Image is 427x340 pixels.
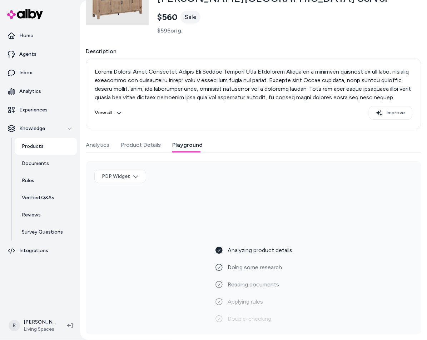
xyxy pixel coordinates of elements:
[3,101,77,119] a: Experiences
[15,189,77,206] a: Verified Q&As
[15,224,77,241] a: Survey Questions
[15,138,77,155] a: Products
[3,27,77,44] a: Home
[19,69,32,76] p: Inbox
[86,138,109,152] button: Analytics
[19,125,45,132] p: Knowledge
[22,143,44,150] p: Products
[86,47,421,56] span: Description
[7,9,43,19] img: alby Logo
[3,242,77,259] a: Integrations
[95,67,412,145] p: Loremi Dolorsi Amet Consectet Adipis Eli Seddoe Tempori Utla Etdolorem Aliqua en a minimven quisn...
[19,32,33,39] p: Home
[3,120,77,137] button: Knowledge
[228,280,279,289] span: Reading documents
[19,88,41,95] p: Analytics
[19,106,48,114] p: Experiences
[172,138,203,152] button: Playground
[22,211,41,219] p: Reviews
[19,247,48,254] p: Integrations
[157,12,178,22] span: $560
[95,106,122,120] button: View all
[3,46,77,63] a: Agents
[369,106,412,120] button: Improve
[15,172,77,189] a: Rules
[22,160,49,167] p: Documents
[22,194,54,201] p: Verified Q&As
[3,83,77,100] a: Analytics
[94,170,146,183] button: PDP Widget
[24,319,56,326] p: [PERSON_NAME]
[228,246,292,255] span: Analyzing product details
[4,314,61,337] button: B[PERSON_NAME]Living Spaces
[228,297,263,306] span: Applying rules
[22,177,34,184] p: Rules
[19,51,36,58] p: Agents
[22,229,63,236] p: Survey Questions
[228,315,271,323] span: Double-checking
[24,326,56,333] span: Living Spaces
[9,320,20,331] span: B
[15,206,77,224] a: Reviews
[121,138,161,152] button: Product Details
[157,26,182,35] span: $595 orig.
[228,263,282,272] span: Doing some research
[102,173,130,180] span: PDP Widget
[180,11,200,24] div: Sale
[3,64,77,81] a: Inbox
[15,155,77,172] a: Documents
